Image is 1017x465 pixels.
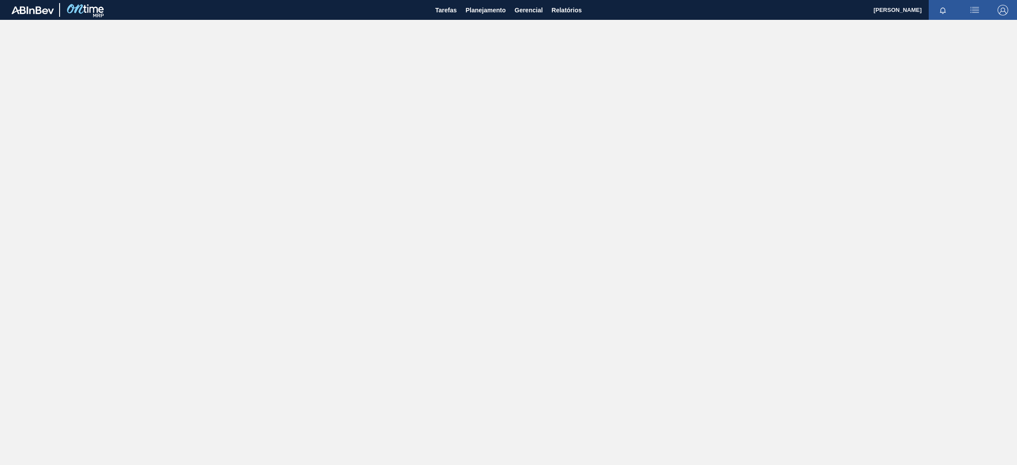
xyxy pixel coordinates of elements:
span: Tarefas [435,5,457,15]
span: Gerencial [515,5,543,15]
img: TNhmsLtSVTkK8tSr43FrP2fwEKptu5GPRR3wAAAABJRU5ErkJggg== [11,6,54,14]
span: Planejamento [466,5,506,15]
span: Relatórios [552,5,582,15]
button: Notificações [929,4,957,16]
img: userActions [969,5,980,15]
img: Logout [998,5,1008,15]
